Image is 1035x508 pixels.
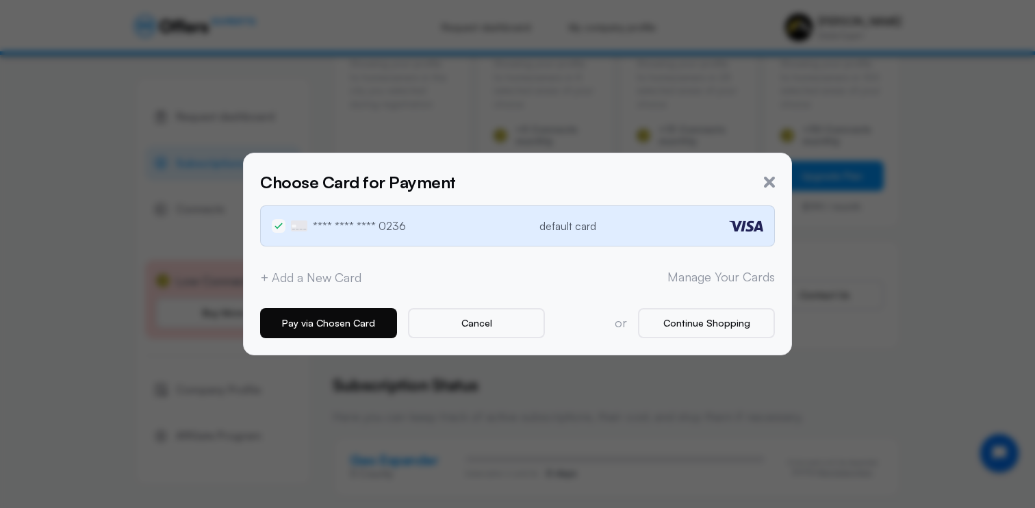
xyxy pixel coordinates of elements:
button: + Add a New Card [260,270,361,285]
img: visa [729,220,763,232]
p: or [615,314,627,331]
button: Pay via Chosen Card [260,308,397,338]
button: Continue Shopping [638,308,775,338]
button: Cancel [408,308,545,338]
a: Manage Your Cards [667,268,775,285]
h5: Choose Card for Payment [260,170,456,194]
p: default card [539,220,596,231]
